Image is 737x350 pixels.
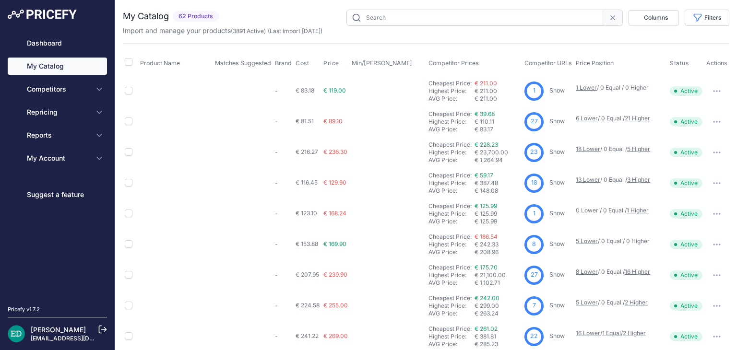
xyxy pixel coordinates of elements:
[428,149,475,156] div: Highest Price:
[8,186,107,203] a: Suggest a feature
[576,207,660,214] p: 0 Lower / 0 Equal /
[8,58,107,75] a: My Catalog
[533,209,535,218] span: 1
[623,329,646,337] a: 2 Higher
[475,149,508,156] span: € 23,700.00
[275,333,292,340] p: -
[530,332,538,341] span: 22
[625,268,650,275] a: 16 Higher
[670,59,689,67] span: Status
[428,279,475,287] div: AVG Price:
[296,59,311,67] button: Cost
[576,176,600,183] a: 13 Lower
[475,325,498,332] a: € 261.02
[428,87,475,95] div: Highest Price:
[428,172,472,179] a: Cheapest Price:
[706,59,727,67] span: Actions
[549,332,565,339] a: Show
[428,202,472,210] a: Cheapest Price:
[27,153,90,163] span: My Account
[627,207,649,214] a: 1 Higher
[475,340,521,348] div: € 285.23
[475,333,496,340] span: € 381.81
[576,59,614,67] span: Price Position
[625,115,650,122] a: 21 Higher
[670,240,702,249] span: Active
[629,10,679,25] button: Columns
[475,302,499,309] span: € 299.00
[475,80,497,87] a: € 211.00
[428,126,475,133] div: AVG Price:
[531,117,538,126] span: 27
[428,95,475,103] div: AVG Price:
[428,294,472,302] a: Cheapest Price:
[323,59,341,67] button: Price
[428,310,475,317] div: AVG Price:
[475,187,521,195] div: € 148.08
[275,59,292,67] span: Brand
[275,149,292,156] p: -
[428,59,479,67] span: Competitor Prices
[524,59,572,67] span: Competitor URLs
[275,241,292,248] p: -
[428,179,475,187] div: Highest Price:
[475,233,498,240] a: € 186.54
[576,237,598,245] a: 5 Lower
[530,148,538,157] span: 23
[670,178,702,188] span: Active
[475,156,521,164] div: € 1,264.94
[475,118,494,125] span: € 110.11
[8,104,107,121] button: Repricing
[428,248,475,256] div: AVG Price:
[670,301,702,311] span: Active
[8,127,107,144] button: Reports
[215,59,271,67] span: Matches Suggested
[475,202,497,210] a: € 125.99
[576,84,597,91] a: 1 Lower
[576,268,660,276] p: / 0 Equal /
[428,264,472,271] a: Cheapest Price:
[275,118,292,126] p: -
[475,279,521,287] div: € 1,102.71
[323,179,346,186] span: € 129.90
[296,117,314,125] span: € 81.51
[475,271,506,279] span: € 21,100.00
[576,237,660,245] p: / 0 Equal / 0 Higher
[475,218,521,225] div: € 125.99
[323,117,343,125] span: € 89.10
[268,27,322,35] span: (Last import [DATE])
[275,87,292,95] p: -
[576,329,600,337] a: 16 Lower
[428,80,472,87] a: Cheapest Price:
[428,141,472,148] a: Cheapest Price:
[627,145,650,152] a: 5 Higher
[428,187,475,195] div: AVG Price:
[549,210,565,217] a: Show
[233,27,264,35] a: 3891 Active
[627,176,650,183] a: 3 Higher
[31,326,86,334] a: [PERSON_NAME]
[549,87,565,94] a: Show
[323,210,346,217] span: € 168.24
[428,156,475,164] div: AVG Price:
[625,299,648,306] a: 2 Higher
[323,332,348,339] span: € 269.00
[549,240,565,247] a: Show
[475,210,497,217] span: € 125.99
[531,270,538,280] span: 27
[428,218,475,225] div: AVG Price:
[323,87,346,94] span: € 119.00
[549,271,565,278] a: Show
[475,95,521,103] div: € 211.00
[531,178,537,187] span: 18
[576,115,598,122] a: 6 Lower
[296,87,314,94] span: € 83.18
[475,264,498,271] a: € 175.70
[323,59,339,67] span: Price
[475,110,495,117] a: € 39.68
[475,172,493,179] a: € 59.17
[670,148,702,157] span: Active
[549,179,565,186] a: Show
[475,179,498,187] span: € 387.48
[123,26,322,35] p: Import and manage your products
